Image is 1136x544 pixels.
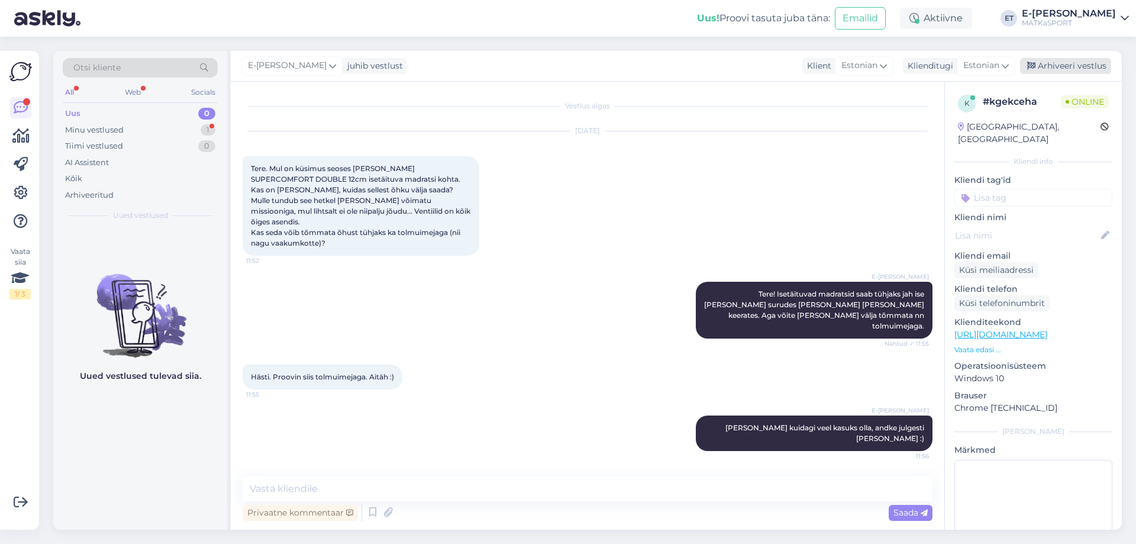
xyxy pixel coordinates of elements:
[954,174,1112,186] p: Kliendi tag'id
[1001,10,1017,27] div: ET
[954,372,1112,385] p: Windows 10
[964,99,970,108] span: k
[841,59,877,72] span: Estonian
[63,85,76,100] div: All
[198,108,215,120] div: 0
[1020,58,1111,74] div: Arhiveeri vestlus
[954,390,1112,402] p: Brauser
[243,125,932,136] div: [DATE]
[903,60,953,72] div: Klienditugi
[9,246,31,300] div: Vaata siia
[198,140,215,152] div: 0
[251,372,394,381] span: Hästi. Proovin siis tolmuimejaga. Aitäh :)
[893,507,928,518] span: Saada
[954,250,1112,262] p: Kliendi email
[53,253,227,359] img: No chats
[900,8,972,29] div: Aktiivne
[1022,9,1116,18] div: E-[PERSON_NAME]
[954,156,1112,167] div: Kliendi info
[9,60,32,83] img: Askly Logo
[954,360,1112,372] p: Operatsioonisüsteem
[954,316,1112,329] p: Klienditeekond
[802,60,831,72] div: Klient
[954,345,1112,355] p: Vaata edasi ...
[65,157,109,169] div: AI Assistent
[122,85,143,100] div: Web
[65,173,82,185] div: Kõik
[885,339,929,348] span: Nähtud ✓ 11:55
[954,189,1112,207] input: Lisa tag
[872,406,929,415] span: E-[PERSON_NAME]
[243,101,932,111] div: Vestlus algas
[963,59,999,72] span: Estonian
[243,505,358,521] div: Privaatne kommentaar
[954,402,1112,414] p: Chrome [TECHNICAL_ID]
[251,164,472,247] span: Tere. Mul on küsimus seoses [PERSON_NAME] SUPERCOMFORT DOUBLE 12cm isetäituva madratsi kohta. Kas...
[246,390,291,399] span: 11:55
[954,426,1112,437] div: [PERSON_NAME]
[65,124,124,136] div: Minu vestlused
[954,295,1050,311] div: Küsi telefoninumbrit
[201,124,215,136] div: 1
[1061,95,1109,108] span: Online
[1022,18,1116,28] div: MATKaSPORT
[872,272,929,281] span: E-[PERSON_NAME]
[725,423,926,443] span: [PERSON_NAME] kuidagi veel kasuks olla, andke julgesti [PERSON_NAME] :)
[954,283,1112,295] p: Kliendi telefon
[113,210,168,221] span: Uued vestlused
[704,289,926,330] span: Tere! Isetäituvad madratsid saab tühjaks jah ise [PERSON_NAME] surudes [PERSON_NAME] [PERSON_NAME...
[954,211,1112,224] p: Kliendi nimi
[697,11,830,25] div: Proovi tasuta juba täna:
[248,59,327,72] span: E-[PERSON_NAME]
[65,140,123,152] div: Tiimi vestlused
[697,12,719,24] b: Uus!
[983,95,1061,109] div: # kgekceha
[246,256,291,265] span: 11:52
[189,85,218,100] div: Socials
[9,289,31,300] div: 1 / 3
[958,121,1100,146] div: [GEOGRAPHIC_DATA], [GEOGRAPHIC_DATA]
[65,108,80,120] div: Uus
[955,229,1099,242] input: Lisa nimi
[65,189,114,201] div: Arhiveeritud
[885,452,929,461] span: 11:56
[1022,9,1129,28] a: E-[PERSON_NAME]MATKaSPORT
[954,262,1038,278] div: Küsi meiliaadressi
[954,444,1112,456] p: Märkmed
[835,7,886,30] button: Emailid
[80,370,201,382] p: Uued vestlused tulevad siia.
[954,329,1047,340] a: [URL][DOMAIN_NAME]
[73,62,121,74] span: Otsi kliente
[343,60,403,72] div: juhib vestlust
